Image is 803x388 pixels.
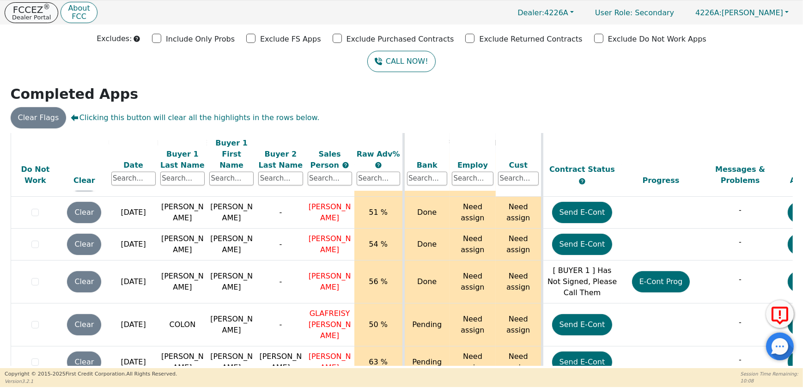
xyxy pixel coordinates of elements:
div: Buyer 1 Last Name [160,148,205,170]
a: User Role: Secondary [586,4,683,22]
p: Exclude FS Apps [260,34,321,45]
p: FCC [68,13,90,20]
button: Send E-Cont [552,352,613,373]
p: - [703,354,778,365]
span: [PERSON_NAME] [309,234,351,254]
input: Search... [357,172,400,186]
span: 4226A [517,8,568,17]
td: Done [403,229,450,261]
td: Done [403,261,450,303]
td: [DATE] [109,197,158,229]
td: Need assign [496,229,542,261]
p: Exclude Purchased Contracts [347,34,454,45]
td: [PERSON_NAME] [158,261,207,303]
td: Need assign [496,261,542,303]
td: [PERSON_NAME] [256,346,305,378]
p: - [703,236,778,248]
span: GLAFREISY [PERSON_NAME] [309,309,351,340]
div: Bank [407,159,448,170]
td: Need assign [450,197,496,229]
p: Dealer Portal [12,14,51,20]
td: Need assign [496,197,542,229]
td: [DATE] [109,346,158,378]
button: Clear [67,234,101,255]
input: Search... [111,172,156,186]
td: [PERSON_NAME] [158,229,207,261]
span: Raw Adv% [357,149,400,158]
p: - [703,274,778,285]
button: Clear Flags [11,107,67,128]
button: Dealer:4226A [508,6,584,20]
td: [DATE] [109,303,158,346]
div: Buyer 1 First Name [209,137,254,170]
input: Search... [308,172,352,186]
button: AboutFCC [61,2,97,24]
button: Clear [67,352,101,373]
span: User Role : [595,8,633,17]
div: Progress [624,176,699,187]
span: [PERSON_NAME] [309,202,351,222]
div: Do Not Work [13,164,58,187]
button: CALL NOW! [367,51,435,72]
input: Search... [498,172,539,186]
div: Messages & Problems [703,164,778,187]
div: Clear [62,176,106,187]
span: [PERSON_NAME] [695,8,783,17]
input: Search... [258,172,303,186]
p: Exclude Returned Contracts [479,34,582,45]
span: Contract Status [549,165,615,174]
sup: ® [43,3,50,11]
button: Report Error to FCC [766,300,794,328]
button: Clear [67,314,101,335]
td: - [256,197,305,229]
p: About [68,5,90,12]
span: 4226A: [695,8,722,17]
td: Need assign [450,346,496,378]
td: - [256,261,305,303]
td: Need assign [496,303,542,346]
span: 51 % [369,208,388,217]
td: [PERSON_NAME] [158,197,207,229]
td: [PERSON_NAME] [207,346,256,378]
span: [PERSON_NAME] [309,272,351,291]
p: Include Only Probs [166,34,235,45]
input: Search... [160,172,205,186]
span: All Rights Reserved. [126,371,177,377]
p: Session Time Remaining: [741,370,798,377]
p: Excludes: [97,33,132,44]
span: 50 % [369,320,388,329]
p: Copyright © 2015- 2025 First Credit Corporation. [5,370,177,378]
p: Exclude Do Not Work Apps [608,34,706,45]
input: Search... [209,172,254,186]
span: [PERSON_NAME] [309,352,351,372]
td: - [256,229,305,261]
span: Dealer: [517,8,544,17]
button: Send E-Cont [552,314,613,335]
button: Send E-Cont [552,234,613,255]
td: Need assign [496,346,542,378]
div: Buyer 2 Last Name [258,148,303,170]
td: Pending [403,303,450,346]
td: [PERSON_NAME] [207,197,256,229]
p: 10:08 [741,377,798,384]
span: Sales Person [310,149,342,169]
td: [DATE] [109,229,158,261]
span: 63 % [369,358,388,366]
button: FCCEZ®Dealer Portal [5,2,58,23]
div: Employ [452,159,493,170]
button: 4226A:[PERSON_NAME] [686,6,798,20]
td: Done [403,197,450,229]
p: - [703,205,778,216]
td: Need assign [450,261,496,303]
p: Secondary [586,4,683,22]
button: Clear [67,271,101,292]
p: - [703,317,778,328]
span: 54 % [369,240,388,249]
td: [DATE] [109,261,158,303]
p: FCCEZ [12,5,51,14]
